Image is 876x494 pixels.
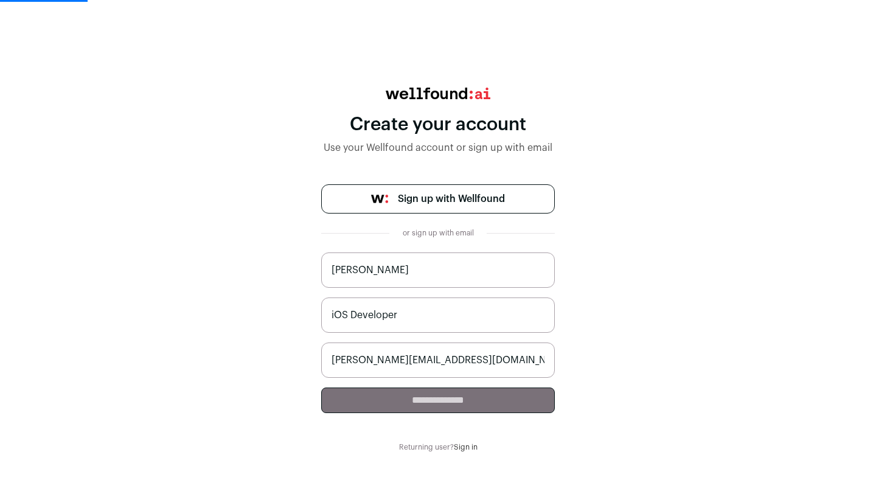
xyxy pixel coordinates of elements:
[321,297,555,333] input: Job Title (i.e. CEO, Recruiter)
[321,442,555,452] div: Returning user?
[398,192,505,206] span: Sign up with Wellfound
[321,184,555,214] a: Sign up with Wellfound
[321,343,555,378] input: name@work-email.com
[321,141,555,155] div: Use your Wellfound account or sign up with email
[321,252,555,288] input: Jane Smith
[399,228,477,238] div: or sign up with email
[321,114,555,136] div: Create your account
[371,195,388,203] img: wellfound-symbol-flush-black-fb3c872781a75f747ccb3a119075da62bfe97bd399995f84a933054e44a575c4.png
[386,88,490,99] img: wellfound:ai
[454,444,478,451] a: Sign in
